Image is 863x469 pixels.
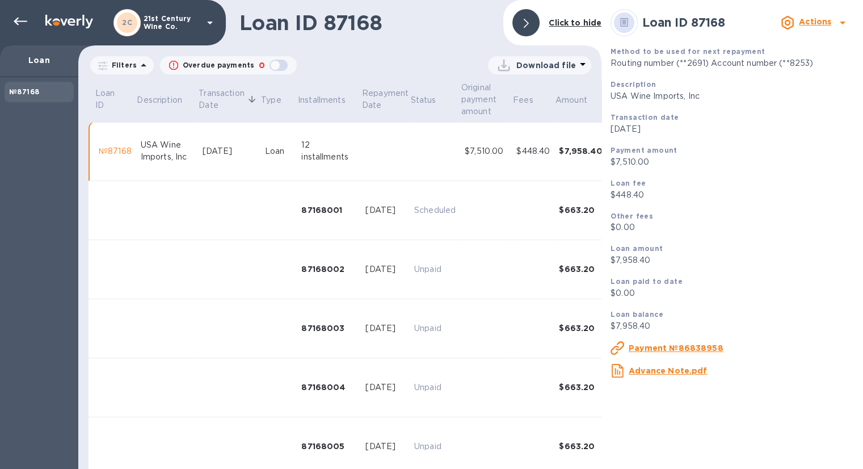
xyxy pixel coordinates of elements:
span: Amount [555,94,602,106]
p: Overdue payments [183,60,254,70]
p: $7,510.00 [611,156,854,168]
p: Status [411,94,436,106]
p: [DATE] [611,123,854,135]
b: Loan ID 87168 [642,15,725,30]
p: 0 [259,60,265,72]
b: Loan balance [611,310,663,319]
div: [DATE] [365,204,405,216]
div: 87168001 [301,204,356,216]
span: Description [137,94,196,106]
div: 87168002 [301,263,356,275]
p: 21st Century Wine Co. [144,15,200,31]
span: Fees [513,94,548,106]
p: Fees [513,94,533,106]
span: Transaction Date [199,87,259,111]
img: Logo [45,15,93,28]
p: Unpaid [414,382,456,393]
div: 87168004 [301,382,356,393]
div: [DATE] [365,382,405,393]
div: 12 installments [301,139,356,163]
b: Transaction date [611,113,679,122]
b: 2C [122,18,132,27]
u: Payment №86838958 [629,344,723,353]
p: USA Wine Imports, Inc [611,90,854,102]
div: $663.20 [559,323,602,334]
p: $0.00 [611,287,854,299]
p: Transaction Date [199,87,244,111]
span: Type [261,94,296,106]
div: №87168 [99,145,132,157]
span: Loan ID [95,87,135,111]
p: Type [261,94,281,106]
div: $663.20 [559,204,602,216]
p: Description [137,94,182,106]
div: 87168003 [301,323,356,334]
p: Unpaid [414,263,456,275]
div: 87168005 [301,441,356,452]
div: [DATE] [203,145,256,157]
b: Other fees [611,212,653,220]
b: №87168 [9,87,39,96]
p: Filters [107,60,137,70]
div: $7,958.40 [559,145,602,157]
p: Unpaid [414,441,456,453]
div: $663.20 [559,263,602,275]
div: USA Wine Imports, Inc [141,139,193,163]
u: Advance Note.pdf [629,366,707,375]
div: $448.40 [516,145,550,157]
b: Payment amount [611,146,677,154]
p: Routing number (**2691) Account number (**8253) [611,57,854,69]
p: Download file [516,60,576,71]
p: Loan ID [95,87,120,111]
span: Installments [298,94,360,106]
p: $448.40 [611,189,854,201]
span: Original payment amount [461,82,511,118]
p: $0.00 [611,221,854,233]
p: Amount [555,94,587,106]
div: [DATE] [365,263,405,275]
p: Installments [298,94,346,106]
b: Loan paid to date [611,277,683,286]
p: $7,958.40 [611,254,854,266]
div: $7,510.00 [465,145,507,157]
p: Loan [9,55,69,66]
button: Overdue payments0 [160,56,297,74]
b: Method to be used for next repayment [611,47,765,56]
p: Repayment Date [362,87,409,111]
p: $7,958.40 [611,320,854,332]
div: [DATE] [365,441,405,453]
p: Scheduled [414,204,456,216]
b: Loan amount [611,244,663,253]
div: Loan [264,145,292,157]
b: Loan fee [611,179,646,187]
h1: Loan ID 87168 [239,11,494,35]
div: [DATE] [365,323,405,334]
div: $663.20 [559,441,602,452]
b: Click to hide [549,18,601,27]
b: Actions [799,17,831,26]
b: Description [611,80,656,89]
p: Original payment amount [461,82,496,118]
p: Unpaid [414,323,456,334]
div: $663.20 [559,382,602,393]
